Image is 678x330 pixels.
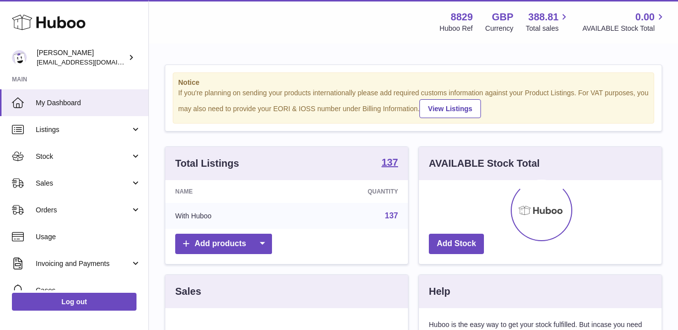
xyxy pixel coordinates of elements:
span: Cases [36,286,141,295]
div: If you're planning on sending your products internationally please add required customs informati... [178,88,649,118]
a: 137 [385,211,398,220]
strong: GBP [492,10,513,24]
div: Currency [485,24,514,33]
div: Huboo Ref [440,24,473,33]
span: Usage [36,232,141,242]
th: Quantity [293,180,408,203]
span: 0.00 [635,10,655,24]
a: 0.00 AVAILABLE Stock Total [582,10,666,33]
span: 388.81 [528,10,558,24]
div: [PERSON_NAME] [37,48,126,67]
span: Sales [36,179,131,188]
a: Add products [175,234,272,254]
h3: AVAILABLE Stock Total [429,157,540,170]
span: My Dashboard [36,98,141,108]
strong: Notice [178,78,649,87]
a: 388.81 Total sales [526,10,570,33]
span: Orders [36,205,131,215]
th: Name [165,180,293,203]
img: commandes@kpmatech.com [12,50,27,65]
strong: 8829 [451,10,473,24]
strong: 137 [382,157,398,167]
span: Invoicing and Payments [36,259,131,268]
a: 137 [382,157,398,169]
span: AVAILABLE Stock Total [582,24,666,33]
a: View Listings [419,99,480,118]
span: Listings [36,125,131,134]
td: With Huboo [165,203,293,229]
span: [EMAIL_ADDRESS][DOMAIN_NAME] [37,58,146,66]
h3: Total Listings [175,157,239,170]
span: Total sales [526,24,570,33]
h3: Sales [175,285,201,298]
span: Stock [36,152,131,161]
a: Add Stock [429,234,484,254]
a: Log out [12,293,136,311]
h3: Help [429,285,450,298]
